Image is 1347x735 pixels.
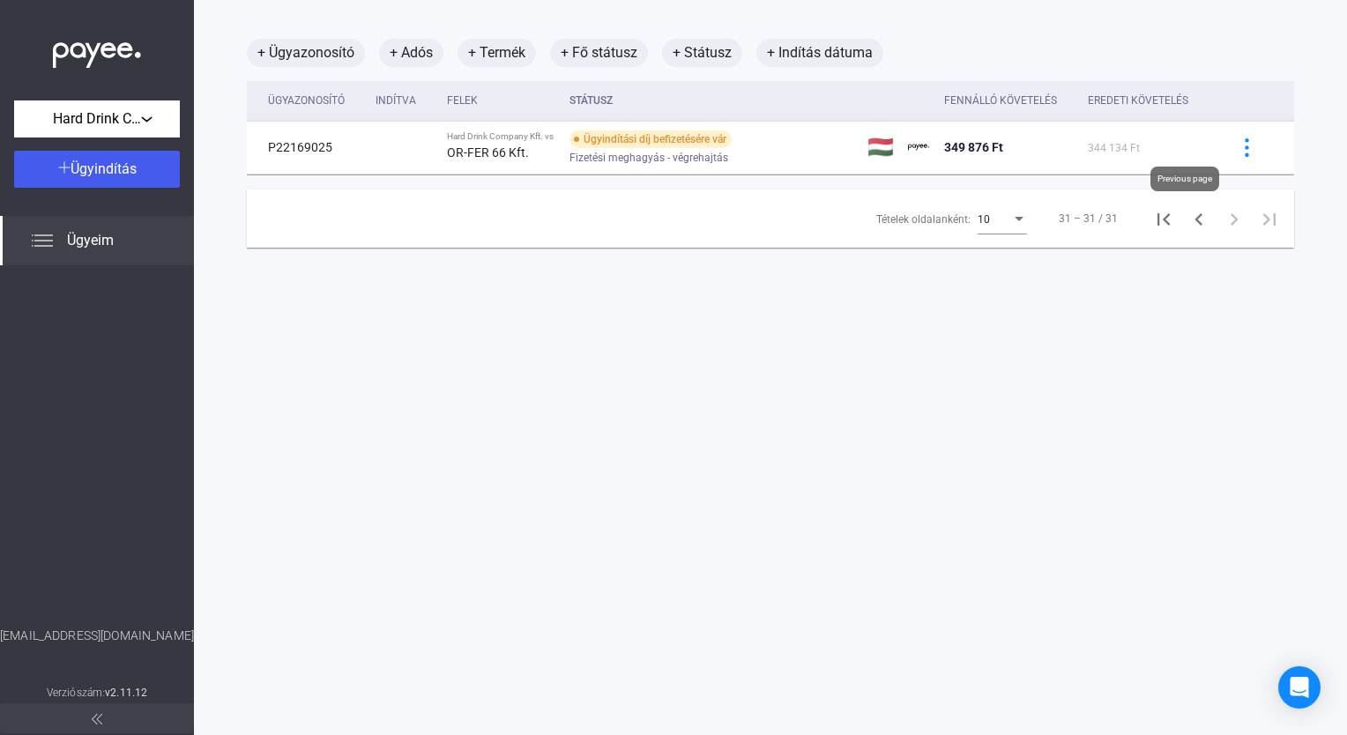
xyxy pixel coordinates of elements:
img: list.svg [32,230,53,251]
div: Ügyindítási díj befizetésére vár [569,130,732,148]
font: + Termék [468,42,525,63]
font: + Státusz [673,42,732,63]
span: 10 [978,213,990,226]
img: több-kék [1238,138,1256,157]
span: Fizetési meghagyás - végrehajtás [569,147,728,168]
span: Hard Drink Company Kft. [53,108,141,130]
font: + Adós [390,42,433,63]
img: white-payee-white-dot.svg [53,33,141,69]
font: + Fő státusz [561,42,637,63]
div: Tételek oldalanként: [876,209,971,230]
button: Előző oldal [1181,201,1217,236]
div: Fennálló követelés [944,90,1075,111]
div: Indítva [376,90,416,111]
button: Következő oldal [1217,201,1252,236]
div: 31 – 31 / 31 [1059,208,1118,229]
div: Indítva [376,90,433,111]
div: Ügyazonosító [268,90,345,111]
div: Nyissa meg az Intercom Messengert [1278,666,1321,709]
div: Eredeti követelés [1088,90,1206,111]
td: P22169025 [247,121,368,174]
div: Eredeti követelés [1088,90,1188,111]
font: + Indítás dátuma [767,42,873,63]
td: 🇭🇺 [860,121,901,174]
span: 349 876 Ft [944,140,1003,154]
span: 344 134 Ft [1088,142,1140,154]
button: Ügyindítás [14,151,180,188]
th: Státusz [562,81,860,121]
div: Hard Drink Company Kft. vs [447,131,554,142]
div: Ügyazonosító [268,90,361,111]
button: Utolsó oldal [1252,201,1287,236]
div: Previous page [1150,167,1219,191]
button: Hard Drink Company Kft. [14,100,180,137]
div: Felek [447,90,478,111]
span: Ügyeim [67,230,114,251]
strong: v2.11.12 [105,687,147,699]
img: arrow-double-left-grey.svg [92,714,102,724]
div: Fennálló követelés [944,90,1057,111]
img: plus-white.svg [58,161,71,174]
font: + Ügyazonosító [257,42,354,63]
img: kedvezményezett-logó [908,137,929,158]
strong: OR-FER 66 Kft. [447,145,529,160]
mat-select: Tételek oldalanként: [978,208,1027,229]
button: több-kék [1228,129,1265,166]
span: Ügyindítás [71,160,137,177]
div: Felek [447,90,554,111]
button: Első oldal [1146,201,1181,236]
